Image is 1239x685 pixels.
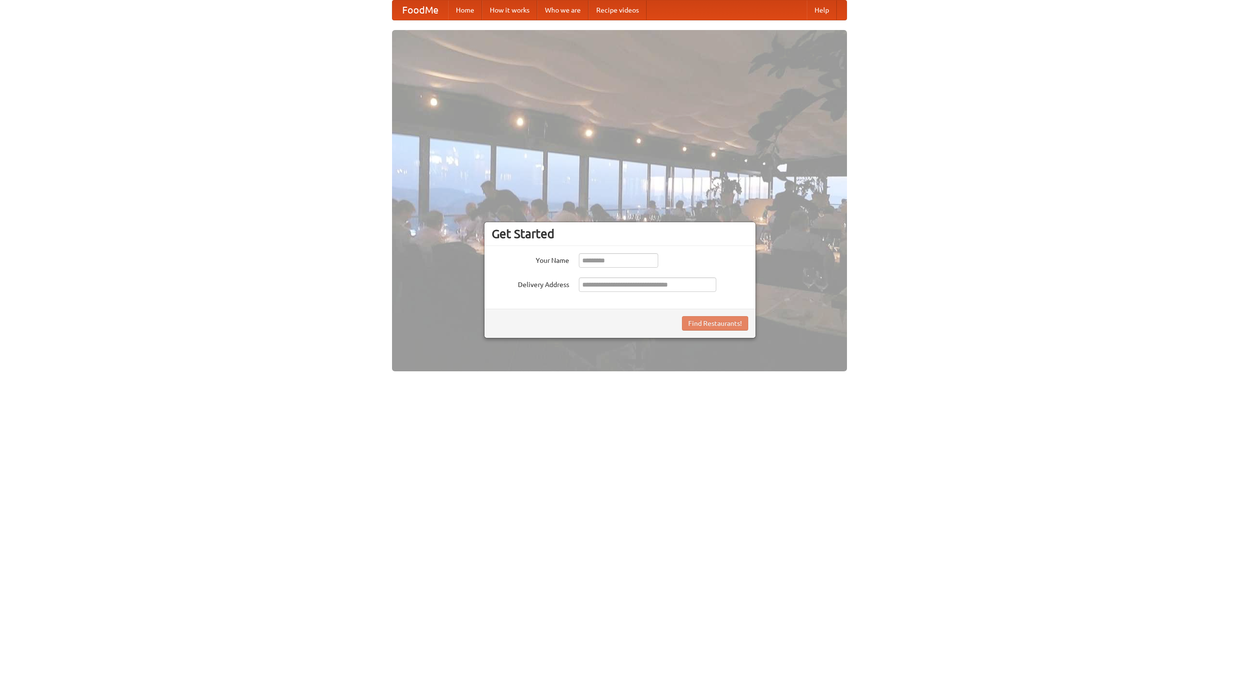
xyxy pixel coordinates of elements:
a: Help [807,0,837,20]
button: Find Restaurants! [682,316,748,331]
a: Home [448,0,482,20]
a: How it works [482,0,537,20]
label: Delivery Address [492,277,569,289]
a: Who we are [537,0,589,20]
a: FoodMe [393,0,448,20]
h3: Get Started [492,227,748,241]
a: Recipe videos [589,0,647,20]
label: Your Name [492,253,569,265]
